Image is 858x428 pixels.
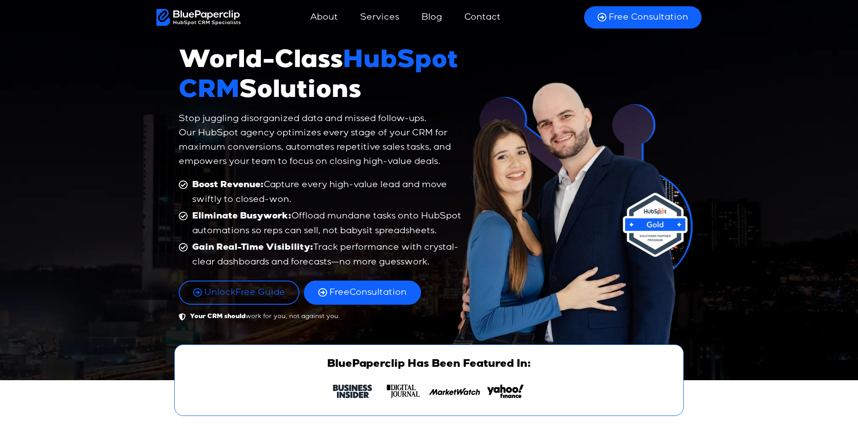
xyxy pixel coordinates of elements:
span: Consultation [329,287,407,298]
a: Blog [412,7,451,28]
span: Unlock [204,288,236,297]
a: Services [351,7,408,28]
b: Your CRM should [190,314,245,320]
h1: World-Class Solutions [179,47,465,107]
a: UnlockFree Guide [179,281,299,305]
div: 4 of 4 [480,385,531,403]
h2: BluePaperclip Has Been Featured In: [188,358,670,371]
a: FreeConsultation [304,281,421,305]
img: Yahoofinance [487,385,524,398]
nav: Menu [241,7,573,28]
a: Free Consultation [584,6,702,29]
b: Boost Revenue: [192,181,264,190]
b: Gain Real-Time Visibility: [192,243,313,252]
div: 1 of 4 [327,385,378,403]
span: Free Consultation [609,12,688,23]
span: Capture every high-value lead and move swiftly to closed-won. [190,178,465,207]
span: Offload mundane tasks onto HubSpot automations so reps can sell, not babysit spreadsheets. [190,209,465,238]
div: Image Carousel [327,385,531,403]
span: work for you, not against you. [188,311,340,322]
span: Free [329,288,349,297]
a: Contact [455,7,509,28]
p: Stop juggling disorganized data and missed follow-ups. Our HubSpot agency optimizes every stage o... [179,112,465,169]
div: 2 of 4 [378,385,429,403]
img: DigitalJournal [387,385,421,398]
img: Business Insider [333,385,372,398]
b: Eliminate Busywork: [192,212,291,221]
img: BluePaperClip Logo White [156,9,241,26]
img: MarketWatch [429,385,480,398]
span: Free Guide [204,287,285,298]
a: About [301,7,347,28]
img: World-Class HubSpot CRM Solutions | BluePaperclip [452,77,697,344]
span: Track performance with crystal-clear dashboards and forecasts—no more guesswork. [190,240,465,269]
div: 3 of 4 [429,385,480,403]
